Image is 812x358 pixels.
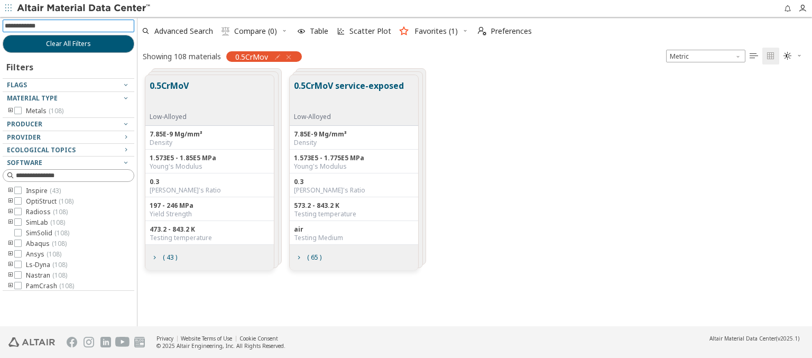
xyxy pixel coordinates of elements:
span: ( 108 ) [52,271,67,280]
span: Provider [7,133,41,142]
img: Altair Engineering [8,337,55,347]
i: toogle group [7,250,14,259]
span: ( 43 ) [50,186,61,195]
span: Flags [7,80,27,89]
span: OptiStruct [26,197,73,206]
button: Clear All Filters [3,35,134,53]
span: Ecological Topics [7,145,76,154]
a: Cookie Consent [239,335,278,342]
span: Metals [26,107,63,115]
span: SimSolid [26,229,69,237]
span: ( 108 ) [53,207,68,216]
button: ( 65 ) [290,247,326,268]
button: Table View [745,48,762,65]
span: ( 108 ) [52,260,67,269]
div: 573.2 - 843.2 K [294,201,414,210]
div: Young's Modulus [294,162,414,171]
img: Altair Material Data Center [17,3,152,14]
div: grid [137,67,812,327]
span: Inspire [26,187,61,195]
button: Material Type [3,92,134,105]
span: Table [310,27,328,35]
div: Testing Medium [294,234,414,242]
div: air [294,225,414,234]
i: toogle group [7,218,14,227]
button: Tile View [762,48,779,65]
span: Nastran [26,271,67,280]
i: toogle group [7,282,14,290]
button: Theme [779,48,807,65]
i: toogle group [7,187,14,195]
span: ( 108 ) [47,250,61,259]
span: ( 43 ) [163,254,177,261]
span: Clear All Filters [46,40,91,48]
span: ( 108 ) [59,197,73,206]
div: Yield Strength [150,210,270,218]
span: Ansys [26,250,61,259]
i: toogle group [7,197,14,206]
div: 1.573E5 - 1.85E5 MPa [150,154,270,162]
div: Density [294,139,414,147]
div: Testing temperature [150,234,270,242]
span: ( 108 ) [50,218,65,227]
span: PamCrash [26,282,74,290]
div: [PERSON_NAME]'s Ratio [150,186,270,195]
span: ( 108 ) [52,239,67,248]
i:  [783,52,792,60]
button: 0.5CrMoV service-exposed [294,79,404,113]
div: Low-Alloyed [294,113,404,121]
span: Abaqus [26,240,67,248]
button: Provider [3,131,134,144]
div: Low-Alloyed [150,113,189,121]
div: 7.85E-9 Mg/mm³ [294,130,414,139]
div: 473.2 - 843.2 K [150,225,270,234]
span: Preferences [491,27,532,35]
div: [PERSON_NAME]'s Ratio [294,186,414,195]
div: Young's Modulus [150,162,270,171]
div: (v2025.1) [709,335,799,342]
button: Software [3,157,134,169]
span: 0.5CrMov [235,52,268,61]
div: Testing temperature [294,210,414,218]
span: ( 108 ) [49,106,63,115]
i: toogle group [7,240,14,248]
i:  [750,52,758,60]
span: Advanced Search [154,27,213,35]
span: Compare (0) [234,27,277,35]
i: toogle group [7,261,14,269]
span: Radioss [26,208,68,216]
span: Favorites (1) [414,27,458,35]
span: SimLab [26,218,65,227]
span: Software [7,158,42,167]
span: ( 65 ) [307,254,321,261]
div: Unit System [666,50,745,62]
div: Filters [3,53,39,78]
span: Metric [666,50,745,62]
div: © 2025 Altair Engineering, Inc. All Rights Reserved. [156,342,285,350]
span: Producer [7,120,42,128]
i: toogle group [7,208,14,216]
i:  [478,27,486,35]
span: ( 108 ) [54,228,69,237]
div: 1.573E5 - 1.775E5 MPa [294,154,414,162]
span: Scatter Plot [349,27,391,35]
i: toogle group [7,107,14,115]
button: Ecological Topics [3,144,134,157]
div: 0.3 [150,178,270,186]
div: 0.3 [294,178,414,186]
div: 197 - 246 MPa [150,201,270,210]
i: toogle group [7,271,14,280]
span: Material Type [7,94,58,103]
a: Website Terms of Use [181,335,232,342]
div: Showing 108 materials [143,51,221,61]
button: Producer [3,118,134,131]
i:  [767,52,775,60]
a: Privacy [156,335,173,342]
div: Density [150,139,270,147]
i:  [222,27,230,35]
span: ( 108 ) [59,281,74,290]
button: 0.5CrMoV [150,79,189,113]
button: Flags [3,79,134,91]
span: Altair Material Data Center [709,335,776,342]
div: 7.85E-9 Mg/mm³ [150,130,270,139]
